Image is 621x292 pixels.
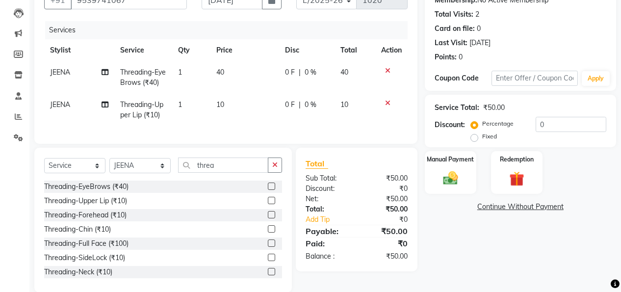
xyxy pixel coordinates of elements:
[285,100,295,110] span: 0 F
[340,100,348,109] span: 10
[298,184,357,194] div: Discount:
[44,267,112,277] div: Threading-Neck (₹10)
[335,39,375,61] th: Total
[50,68,70,77] span: JEENA
[45,21,415,39] div: Services
[500,155,534,164] label: Redemption
[439,170,463,187] img: _cash.svg
[279,39,335,61] th: Disc
[44,210,127,220] div: Threading-Forehead (₹10)
[492,71,577,86] input: Enter Offer / Coupon Code
[44,39,114,61] th: Stylist
[50,100,70,109] span: JEENA
[285,67,295,78] span: 0 F
[178,100,182,109] span: 1
[357,251,415,262] div: ₹50.00
[477,24,481,34] div: 0
[482,132,497,141] label: Fixed
[435,103,479,113] div: Service Total:
[210,39,279,61] th: Price
[459,52,463,62] div: 0
[44,239,129,249] div: Threading-Full Face (₹100)
[427,155,474,164] label: Manual Payment
[357,204,415,214] div: ₹50.00
[298,214,366,225] a: Add Tip
[298,238,357,249] div: Paid:
[216,100,224,109] span: 10
[435,73,492,83] div: Coupon Code
[305,67,316,78] span: 0 %
[44,196,127,206] div: Threading-Upper Lip (₹10)
[435,38,467,48] div: Last Visit:
[44,224,111,235] div: Threading-Chin (₹10)
[120,68,166,87] span: Threading-EyeBrows (₹40)
[120,100,163,119] span: Threading-Upper Lip (₹10)
[178,158,268,173] input: Search or Scan
[469,38,491,48] div: [DATE]
[299,67,301,78] span: |
[483,103,505,113] div: ₹50.00
[216,68,224,77] span: 40
[435,120,465,130] div: Discount:
[298,173,357,184] div: Sub Total:
[482,119,514,128] label: Percentage
[299,100,301,110] span: |
[298,194,357,204] div: Net:
[178,68,182,77] span: 1
[340,68,348,77] span: 40
[357,238,415,249] div: ₹0
[366,214,415,225] div: ₹0
[375,39,408,61] th: Action
[475,9,479,20] div: 2
[306,159,328,169] span: Total
[582,71,610,86] button: Apply
[44,253,125,263] div: Threading-SideLock (₹10)
[298,204,357,214] div: Total:
[357,184,415,194] div: ₹0
[427,202,614,212] a: Continue Without Payment
[298,225,357,237] div: Payable:
[114,39,172,61] th: Service
[44,182,129,192] div: Threading-EyeBrows (₹40)
[505,170,529,188] img: _gift.svg
[305,100,316,110] span: 0 %
[172,39,210,61] th: Qty
[357,225,415,237] div: ₹50.00
[357,194,415,204] div: ₹50.00
[357,173,415,184] div: ₹50.00
[435,24,475,34] div: Card on file:
[435,52,457,62] div: Points:
[435,9,473,20] div: Total Visits:
[298,251,357,262] div: Balance :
